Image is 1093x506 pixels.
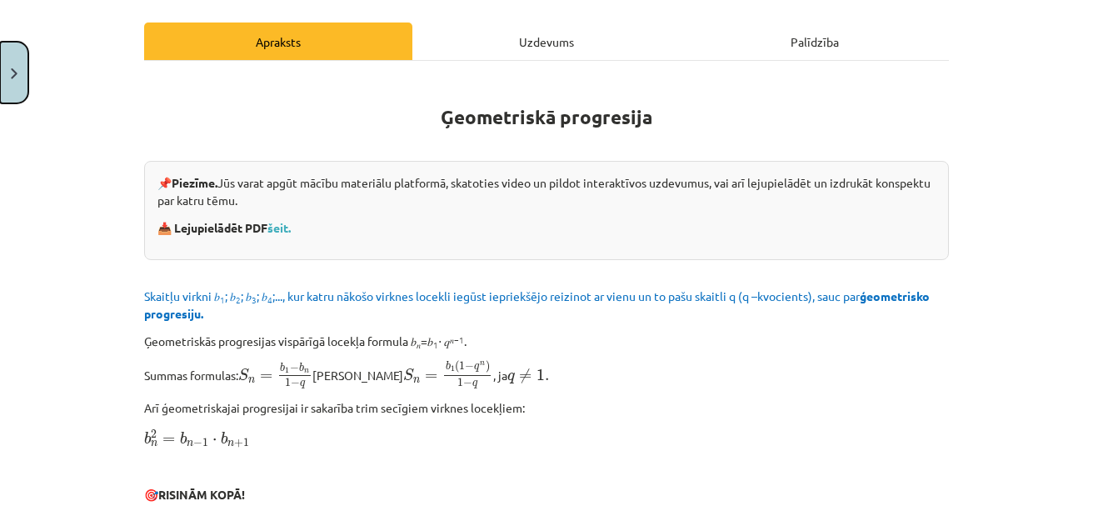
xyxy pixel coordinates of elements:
[450,333,464,346] sup: 𝑛−1
[480,362,485,366] span: n
[238,368,249,381] span: S
[162,437,175,443] span: =
[451,366,455,372] span: 1
[144,432,151,444] span: b
[144,360,949,389] p: Summas formulas: [PERSON_NAME] , ja
[425,373,437,380] span: =
[260,373,272,380] span: =
[537,369,549,381] span: 1.
[144,486,949,503] p: 🎯
[144,399,949,417] p: Arī ģeometriskajai progresijai ir sakarība trim secīgiem virknes locekļiem:
[413,378,420,383] span: n
[446,362,451,371] span: b
[285,367,289,373] span: 1
[291,379,300,388] span: −
[280,363,285,372] span: b
[465,363,474,371] span: −
[11,68,17,79] img: icon-close-lesson-0947bae3869378f0d4975bcd49f059093ad1ed9edebbc8119c70593378902aed.svg
[412,23,681,60] div: Uzdevums
[202,438,208,447] span: 1
[243,438,249,447] span: 1
[212,438,217,443] span: ⋅
[507,373,515,383] span: q
[187,441,193,447] span: n
[157,174,936,209] p: 📌 Jūs varat apgūt mācību materiālu platformā, skatoties video un pildot interaktīvos uzdevumus, v...
[144,333,949,350] p: Ģeometriskās progresijas vispārīgā locekļa formula 𝑏 =𝑏 ⋅ 𝑞 .
[227,441,234,447] span: n
[304,369,309,373] span: n
[300,381,305,388] span: q
[144,23,412,60] div: Apraksts
[180,432,187,444] span: b
[681,23,949,60] div: Palīdzība
[285,378,291,387] span: 1
[290,363,299,372] span: −
[433,338,438,351] sub: 1
[463,379,472,388] span: −
[441,105,652,129] b: Ģeometriskā progresija
[144,288,930,321] span: Skaitļu virkni 𝑏 ; 𝑏 ; 𝑏 ; 𝑏 ;..., kur katru nākošo virknes locekli iegūst iepriekšējo reizinot a...
[252,293,257,306] sub: 3
[267,220,291,235] a: šeit.
[474,365,479,373] span: q
[158,487,245,502] b: RISINĀM KOPĀ!
[472,381,477,388] span: q
[220,293,225,306] sub: 1
[193,439,202,448] span: −
[236,293,241,306] sub: 2
[172,175,217,190] strong: Piezīme.
[234,439,243,448] span: +
[248,378,255,383] span: n
[151,430,157,438] span: 2
[486,361,490,373] span: )
[459,362,465,370] span: 1
[151,442,157,448] span: n
[457,378,463,387] span: 1
[157,220,293,235] strong: 📥 Lejupielādēt PDF
[417,338,421,351] sub: 𝑛
[519,368,532,384] span: ≠
[267,293,272,306] sub: 4
[299,363,304,372] span: b
[455,361,459,373] span: (
[221,432,227,444] span: b
[403,368,414,381] span: S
